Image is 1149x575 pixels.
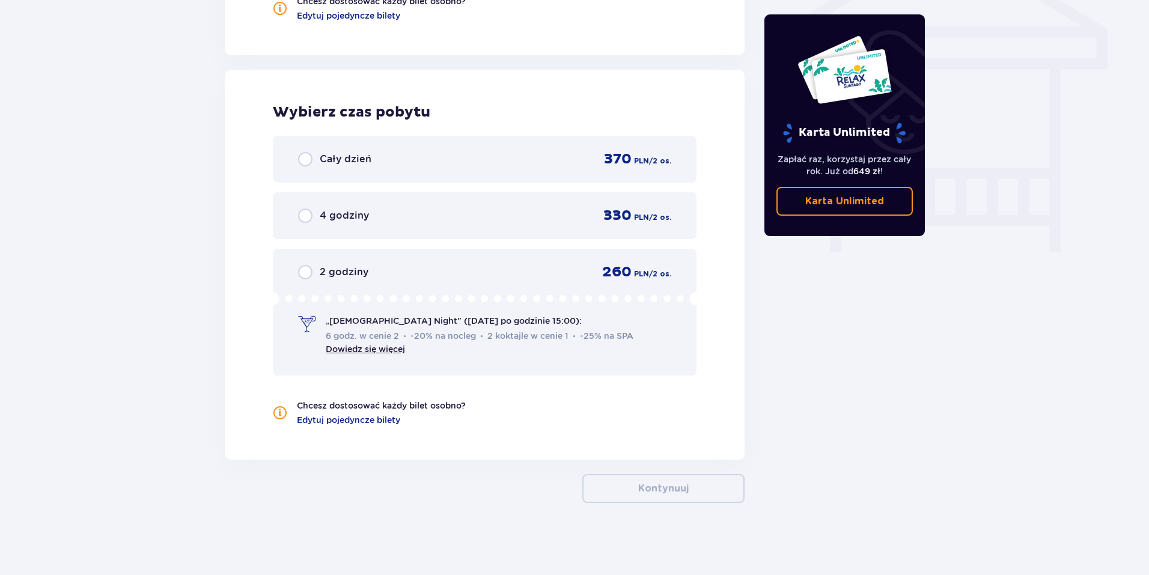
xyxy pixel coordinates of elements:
span: / 2 os. [649,212,671,223]
span: 260 [602,263,632,281]
a: Dowiedz się więcej [326,344,405,354]
span: 370 [604,150,632,168]
span: -25% na SPA [573,330,633,342]
span: 2 koktajle w cenie 1 [481,330,568,342]
p: Karta Unlimited [782,123,907,144]
span: 649 zł [853,166,880,176]
span: PLN [634,212,649,223]
span: -20% na nocleg [404,330,476,342]
a: Karta Unlimited [776,187,913,216]
span: PLN [634,156,649,166]
span: 6 godz. w cenie 2 [326,330,399,342]
button: Kontynuuj [582,474,745,503]
a: Edytuj pojedyncze bilety [297,10,400,22]
span: „[DEMOGRAPHIC_DATA] Night" ([DATE] po godzinie 15:00): [326,315,582,327]
span: Cały dzień [320,153,371,166]
span: 4 godziny [320,209,369,222]
span: PLN [634,269,649,279]
p: Chcesz dostosować każdy bilet osobno? [297,400,466,412]
p: Kontynuuj [638,482,689,495]
span: / 2 os. [649,156,671,166]
a: Edytuj pojedyncze bilety [297,414,400,426]
span: 2 godziny [320,266,368,279]
span: / 2 os. [649,269,671,279]
h2: Wybierz czas pobytu [273,103,696,121]
img: Dwie karty całoroczne do Suntago z napisem 'UNLIMITED RELAX', na białym tle z tropikalnymi liśćmi... [797,35,892,105]
p: Zapłać raz, korzystaj przez cały rok. Już od ! [776,153,913,177]
p: Karta Unlimited [805,195,884,208]
span: 330 [603,207,632,225]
